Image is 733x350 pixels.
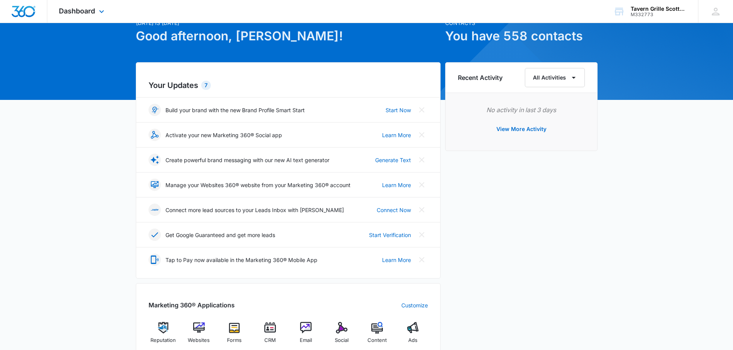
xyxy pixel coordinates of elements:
[188,337,210,344] span: Websites
[416,154,428,166] button: Close
[335,337,349,344] span: Social
[489,120,554,138] button: View More Activity
[201,81,211,90] div: 7
[136,27,441,45] h1: Good afternoon, [PERSON_NAME]!
[416,204,428,216] button: Close
[408,337,417,344] span: Ads
[525,68,585,87] button: All Activities
[255,322,285,350] a: CRM
[165,181,351,189] p: Manage your Websites 360® website from your Marketing 360® account
[165,206,344,214] p: Connect more lead sources to your Leads Inbox with [PERSON_NAME]
[382,181,411,189] a: Learn More
[367,337,387,344] span: Content
[59,7,95,15] span: Dashboard
[416,254,428,266] button: Close
[184,322,214,350] a: Websites
[631,6,687,12] div: account name
[369,231,411,239] a: Start Verification
[398,322,428,350] a: Ads
[416,129,428,141] button: Close
[220,322,249,350] a: Forms
[165,256,317,264] p: Tap to Pay now available in the Marketing 360® Mobile App
[445,27,598,45] h1: You have 558 contacts
[401,301,428,309] a: Customize
[165,131,282,139] p: Activate your new Marketing 360® Social app
[150,337,176,344] span: Reputation
[382,131,411,139] a: Learn More
[458,105,585,114] p: No activity in last 3 days
[149,322,178,350] a: Reputation
[362,322,392,350] a: Content
[149,300,235,310] h2: Marketing 360® Applications
[165,231,275,239] p: Get Google Guaranteed and get more leads
[416,229,428,241] button: Close
[375,156,411,164] a: Generate Text
[149,80,428,91] h2: Your Updates
[416,179,428,191] button: Close
[165,106,305,114] p: Build your brand with the new Brand Profile Smart Start
[291,322,321,350] a: Email
[458,73,503,82] h6: Recent Activity
[631,12,687,17] div: account id
[327,322,356,350] a: Social
[165,156,329,164] p: Create powerful brand messaging with our new AI text generator
[227,337,242,344] span: Forms
[382,256,411,264] a: Learn More
[300,337,312,344] span: Email
[377,206,411,214] a: Connect Now
[386,106,411,114] a: Start Now
[264,337,276,344] span: CRM
[416,104,428,116] button: Close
